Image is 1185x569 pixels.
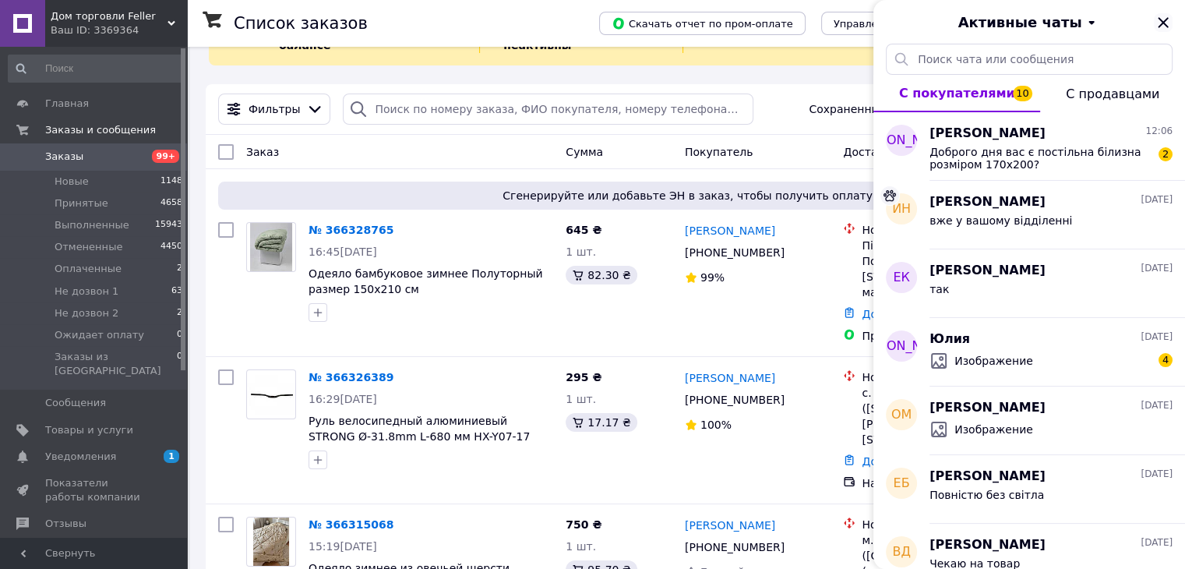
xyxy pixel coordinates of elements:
a: № 366326389 [309,371,393,383]
span: Фильтры [249,101,300,117]
span: Сообщения [45,396,106,410]
button: Управление статусами [821,12,968,35]
span: Изображение [954,353,1033,369]
span: 1 [164,450,179,463]
button: С покупателями10 [873,75,1040,112]
span: Покупатель [685,146,753,158]
span: Дом торговли Feller [51,9,168,23]
span: 16:45[DATE] [309,246,377,258]
span: Выполненные [55,218,129,232]
span: [PERSON_NAME] [850,338,954,355]
span: 4658 [160,196,182,210]
span: [DATE] [1141,536,1173,550]
span: 2 [177,262,182,276]
span: Заказы из [GEOGRAPHIC_DATA] [55,350,177,378]
span: Одеяло бамбуковое зимнее Полуторный размер 150х210 см [309,267,542,295]
span: 0 [177,350,182,378]
a: Добавить ЭН [862,308,936,320]
span: 12:06 [1145,125,1173,138]
button: Закрыть [1154,13,1173,32]
span: 1 шт. [566,540,596,553]
span: Доставка и оплата [843,146,951,158]
span: 645 ₴ [566,224,601,236]
span: 4450 [160,240,182,254]
span: Заказы и сообщения [45,123,156,137]
span: 99% [700,271,725,284]
span: Активные чаты [958,12,1082,33]
button: Скачать отчет по пром-оплате [599,12,806,35]
span: 10 [1013,86,1032,101]
span: Скачать отчет по пром-оплате [612,16,793,30]
span: [DATE] [1141,262,1173,275]
span: 1 шт. [566,393,596,405]
input: Поиск чата или сообщения [886,44,1173,75]
span: 15943 [155,218,182,232]
span: Ожидает оплату [55,328,144,342]
span: [PERSON_NAME] [929,399,1046,417]
span: [DATE] [1141,330,1173,344]
span: ИН [892,200,911,218]
span: [PERSON_NAME] [929,193,1046,211]
span: ОМ [891,406,912,424]
span: 2 [1159,147,1173,161]
img: Фото товару [247,375,295,414]
input: Поиск по номеру заказа, ФИО покупателя, номеру телефона, Email, номеру накладной [343,94,753,125]
span: Доброго дня вас є постільна білизна розміром 170х200? [929,146,1151,171]
span: Изображение [954,422,1033,437]
span: 2 [177,306,182,320]
span: [DATE] [1141,468,1173,481]
a: Руль велосипедный алюминиевый STRONG Ø-31.8mm L-680 мм HX-Y07-17 [309,415,530,443]
span: Отмененные [55,240,122,254]
div: 17.17 ₴ [566,413,637,432]
span: Принятые [55,196,108,210]
span: ВД [892,543,910,561]
button: ОМ[PERSON_NAME][DATE]Изображение [873,387,1185,455]
span: Повністю без світла [929,489,1044,501]
span: 15:19[DATE] [309,540,377,553]
div: Нова Пошта [862,517,1021,532]
span: [PERSON_NAME] [929,262,1046,280]
span: Отзывы [45,517,86,531]
input: Поиск [8,55,184,83]
span: Сохраненные фильтры: [809,101,945,117]
span: [PHONE_NUMBER] [685,541,785,553]
span: Юлия [929,330,970,348]
span: Новые [55,175,89,189]
a: № 366328765 [309,224,393,236]
span: 750 ₴ [566,518,601,531]
div: Південноукраїнськ, Поштомат №41505: вул. [STREET_ADDRESS] (біля магазину "Продукти") [862,238,1021,300]
button: [PERSON_NAME][PERSON_NAME]12:06Доброго дня вас є постільна білизна розміром 170х200?2 [873,112,1185,181]
img: Фото товару [250,223,291,271]
span: Товары и услуги [45,423,133,437]
span: С продавцами [1066,87,1159,101]
span: Управление статусами [834,18,956,30]
span: Заказы [45,150,83,164]
a: Фото товару [246,369,296,419]
span: Заказ [246,146,279,158]
a: [PERSON_NAME] [685,518,775,533]
a: № 366315068 [309,518,393,531]
span: Уведомления [45,450,116,464]
span: 63 [171,284,182,299]
a: [PERSON_NAME] [685,370,775,386]
div: Пром-оплата [862,328,1021,344]
button: Активные чаты [917,12,1141,33]
button: ЕК[PERSON_NAME][DATE]так [873,249,1185,318]
span: Не дозвон 2 [55,306,118,320]
div: Ваш ID: 3369364 [51,23,187,37]
span: Главная [45,97,89,111]
span: 99+ [152,150,179,163]
span: [PERSON_NAME] [850,132,954,150]
a: [PERSON_NAME] [685,223,775,239]
button: ЕБ[PERSON_NAME][DATE]Повністю без світла [873,455,1185,524]
img: Фото товару [253,518,290,566]
div: Нова Пошта [862,369,1021,385]
a: Фото товару [246,517,296,567]
span: 0 [177,328,182,342]
div: Наложенный платеж [862,475,1021,491]
div: 82.30 ₴ [566,266,637,284]
span: [PERSON_NAME] [929,468,1046,486]
span: Сумма [566,146,603,158]
span: ЕК [893,269,909,287]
